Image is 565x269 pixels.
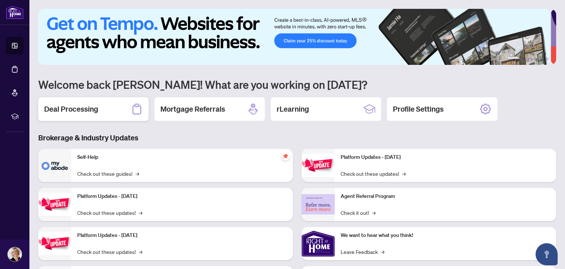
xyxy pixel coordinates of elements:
[77,153,287,161] p: Self-Help
[546,57,549,60] button: 6
[135,170,139,178] span: →
[139,209,142,217] span: →
[402,170,406,178] span: →
[160,104,225,114] h2: Mortgage Referrals
[341,231,550,240] p: We want to hear what you think!
[381,248,384,256] span: →
[8,247,22,261] img: Profile Icon
[302,154,335,177] img: Platform Updates - June 23, 2025
[341,153,550,161] p: Platform Updates - [DATE]
[341,209,376,217] a: Check it out!→
[393,104,444,114] h2: Profile Settings
[302,194,335,214] img: Agent Referral Program
[44,104,98,114] h2: Deal Processing
[528,57,531,60] button: 3
[38,9,551,65] img: Slide 0
[139,248,142,256] span: →
[77,248,142,256] a: Check out these updates!→
[277,104,309,114] h2: rLearning
[534,57,537,60] button: 4
[522,57,525,60] button: 2
[302,227,335,260] img: We want to hear what you think!
[341,192,550,200] p: Agent Referral Program
[38,77,556,91] h1: Welcome back [PERSON_NAME]! What are you working on [DATE]?
[536,243,558,265] button: Open asap
[77,192,287,200] p: Platform Updates - [DATE]
[38,133,556,143] h3: Brokerage & Industry Updates
[341,248,384,256] a: Leave Feedback→
[540,57,543,60] button: 5
[341,170,406,178] a: Check out these updates!→
[77,231,287,240] p: Platform Updates - [DATE]
[281,152,290,161] span: pushpin
[6,6,24,19] img: logo
[508,57,519,60] button: 1
[77,170,139,178] a: Check out these guides!→
[38,232,71,255] img: Platform Updates - July 21, 2025
[372,209,376,217] span: →
[77,209,142,217] a: Check out these updates!→
[38,193,71,216] img: Platform Updates - September 16, 2025
[38,149,71,182] img: Self-Help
